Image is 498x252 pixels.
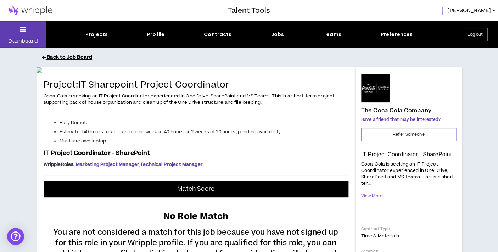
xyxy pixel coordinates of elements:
[7,228,24,245] div: Open Intercom Messenger
[361,117,456,123] p: Have a friend that may be interested?
[44,80,348,90] h4: Project: IT Sharepoint Project Coordinator
[463,28,487,41] button: Log out
[361,190,382,202] button: View More
[44,93,336,106] span: Coca-Cola is seeking an IT Project Coordinator experienced in One Drive, SharePoint and MS Teams....
[60,138,106,144] span: Must use own laptop
[85,31,108,38] div: Projects
[44,162,348,167] p: ,
[380,31,413,38] div: Preferences
[361,226,456,231] p: Contract Type
[60,119,89,126] span: Fully Remote
[447,7,491,15] span: [PERSON_NAME]
[44,149,150,157] span: IT Project Coordinator - SharePoint
[204,31,231,38] div: Contracts
[361,233,456,239] p: Time & Materials
[177,185,214,192] p: Match Score
[140,161,203,168] span: Technical Project Manager
[60,129,281,135] span: Estimated 40 hours total - can be one week at 40 hours or 2 weeks at 20 hours, pending availability
[323,31,341,38] div: Teams
[228,5,270,16] h3: Talent Tools
[361,107,431,114] h4: The Coca Cola Company
[163,206,229,223] p: No Role Match
[361,151,456,158] p: IT Project Coordinator - SharePoint
[361,161,456,187] p: Coca-Cola is seeking an IT Project Coordinator experienced in One Drive, SharePoint and MS Teams....
[8,37,38,45] p: Dashboard
[147,31,164,38] div: Profile
[44,161,75,168] span: Wripple Roles :
[37,67,356,73] img: qQ61IvAPsgyA0LjzXi0HG8zzlmzUfWARl0T9Lakt.png
[361,128,456,141] button: Refer Someone
[42,51,467,64] button: Back to Job Board
[75,161,139,168] span: Marketing Project Manager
